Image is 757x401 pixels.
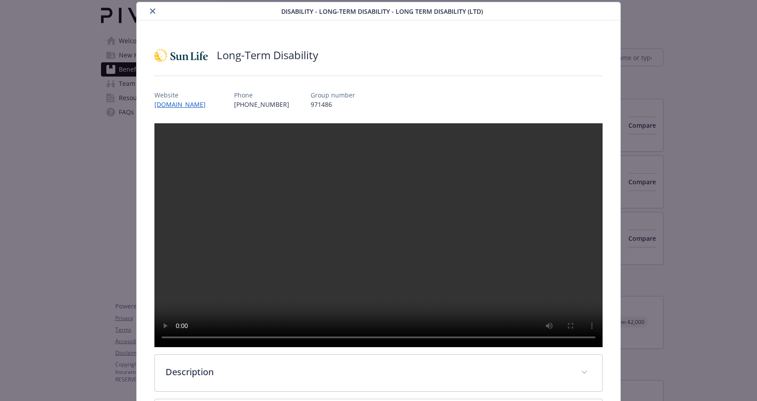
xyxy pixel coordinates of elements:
p: Group number [311,90,355,100]
img: Sun Life Assurance Company of CA (US) [154,42,208,69]
p: 971486 [311,100,355,109]
p: Description [166,365,570,379]
h2: Long-Term Disability [217,48,318,63]
div: Description [155,355,602,391]
p: Website [154,90,213,100]
p: [PHONE_NUMBER] [234,100,289,109]
button: close [147,6,158,16]
p: Phone [234,90,289,100]
a: [DOMAIN_NAME] [154,100,213,109]
span: Disability - Long-Term Disability - Long Term Disability (LTD) [281,7,483,16]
